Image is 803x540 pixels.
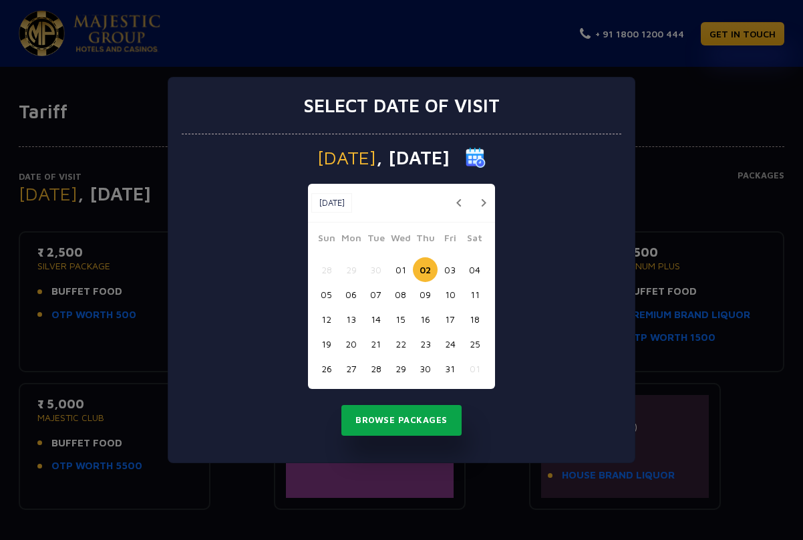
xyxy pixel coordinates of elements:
button: 28 [363,356,388,381]
button: 26 [314,356,339,381]
button: 18 [462,307,487,331]
button: 16 [413,307,438,331]
span: Mon [339,231,363,249]
button: 06 [339,282,363,307]
button: 17 [438,307,462,331]
button: 22 [388,331,413,356]
button: 08 [388,282,413,307]
button: 25 [462,331,487,356]
span: Thu [413,231,438,249]
button: 15 [388,307,413,331]
button: 28 [314,257,339,282]
img: calender icon [466,148,486,168]
button: 31 [438,356,462,381]
button: 23 [413,331,438,356]
span: Wed [388,231,413,249]
button: Browse Packages [341,405,462,436]
button: 02 [413,257,438,282]
span: , [DATE] [376,148,450,167]
span: Fri [438,231,462,249]
button: 05 [314,282,339,307]
button: 01 [388,257,413,282]
button: 24 [438,331,462,356]
button: 29 [339,257,363,282]
button: 01 [462,356,487,381]
h3: Select date of visit [303,94,500,117]
button: 12 [314,307,339,331]
button: 13 [339,307,363,331]
button: 19 [314,331,339,356]
button: 09 [413,282,438,307]
button: 10 [438,282,462,307]
button: 14 [363,307,388,331]
button: 03 [438,257,462,282]
button: 30 [363,257,388,282]
span: [DATE] [317,148,376,167]
button: 07 [363,282,388,307]
button: 29 [388,356,413,381]
button: 27 [339,356,363,381]
button: 04 [462,257,487,282]
span: Sun [314,231,339,249]
button: [DATE] [311,193,352,213]
button: 11 [462,282,487,307]
button: 20 [339,331,363,356]
span: Sat [462,231,487,249]
button: 30 [413,356,438,381]
span: Tue [363,231,388,249]
button: 21 [363,331,388,356]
